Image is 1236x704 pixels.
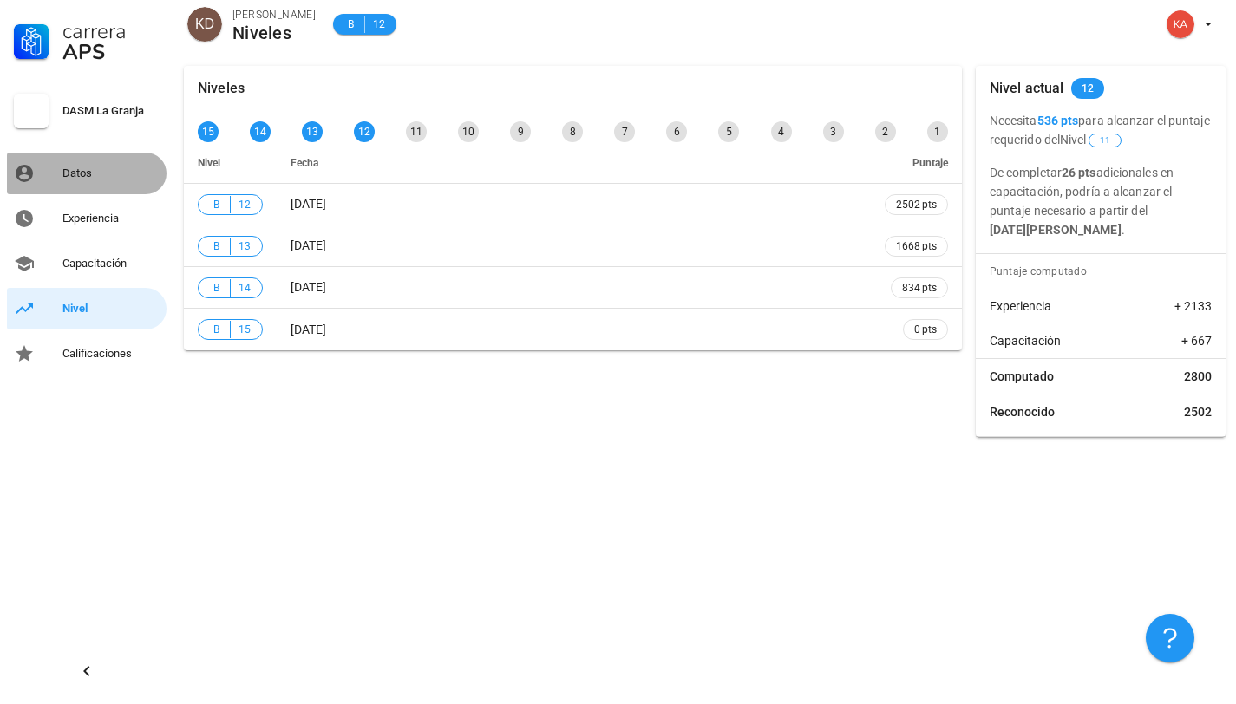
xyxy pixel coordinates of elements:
[291,197,326,211] span: [DATE]
[718,121,739,142] div: 5
[209,279,223,297] span: B
[302,121,323,142] div: 13
[1167,10,1194,38] div: avatar
[62,257,160,271] div: Capacitación
[198,121,219,142] div: 15
[990,66,1064,111] div: Nivel actual
[666,121,687,142] div: 6
[209,196,223,213] span: B
[927,121,948,142] div: 1
[62,104,160,118] div: DASM La Granja
[7,198,167,239] a: Experiencia
[198,66,245,111] div: Niveles
[990,368,1054,385] span: Computado
[902,279,937,297] span: 834 pts
[562,121,583,142] div: 8
[62,42,160,62] div: APS
[914,321,937,338] span: 0 pts
[458,121,479,142] div: 10
[1100,134,1110,147] span: 11
[184,142,277,184] th: Nivel
[990,297,1051,315] span: Experiencia
[198,157,220,169] span: Nivel
[232,23,316,42] div: Niveles
[1037,114,1079,127] b: 536 pts
[1060,133,1123,147] span: Nivel
[62,302,160,316] div: Nivel
[1082,78,1095,99] span: 12
[209,238,223,255] span: B
[912,157,948,169] span: Puntaje
[896,196,937,213] span: 2502 pts
[343,16,357,33] span: B
[238,321,252,338] span: 15
[62,166,160,180] div: Datos
[7,243,167,284] a: Capacitación
[62,347,160,361] div: Calificaciones
[510,121,531,142] div: 9
[406,121,427,142] div: 11
[990,111,1212,149] p: Necesita para alcanzar el puntaje requerido del
[7,288,167,329] a: Nivel
[195,7,214,42] span: KD
[875,121,896,142] div: 2
[990,403,1055,420] span: Reconocido
[771,121,792,142] div: 4
[1181,332,1212,349] span: + 667
[232,6,316,23] div: [PERSON_NAME]
[1174,297,1212,315] span: + 2133
[614,121,635,142] div: 7
[823,121,844,142] div: 3
[291,280,326,294] span: [DATE]
[238,279,252,297] span: 14
[62,212,160,225] div: Experiencia
[291,323,326,336] span: [DATE]
[871,142,962,184] th: Puntaje
[238,196,252,213] span: 12
[1062,166,1096,179] b: 26 pts
[291,157,318,169] span: Fecha
[250,121,271,142] div: 14
[238,238,252,255] span: 13
[896,238,937,255] span: 1668 pts
[277,142,871,184] th: Fecha
[209,321,223,338] span: B
[291,238,326,252] span: [DATE]
[372,16,386,33] span: 12
[1184,403,1212,420] span: 2502
[7,333,167,375] a: Calificaciones
[187,7,222,42] div: avatar
[62,21,160,42] div: Carrera
[990,332,1061,349] span: Capacitación
[1184,368,1212,385] span: 2800
[983,254,1226,289] div: Puntaje computado
[7,153,167,194] a: Datos
[990,223,1122,237] b: [DATE][PERSON_NAME]
[354,121,375,142] div: 12
[990,163,1212,239] p: De completar adicionales en capacitación, podría a alcanzar el puntaje necesario a partir del .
